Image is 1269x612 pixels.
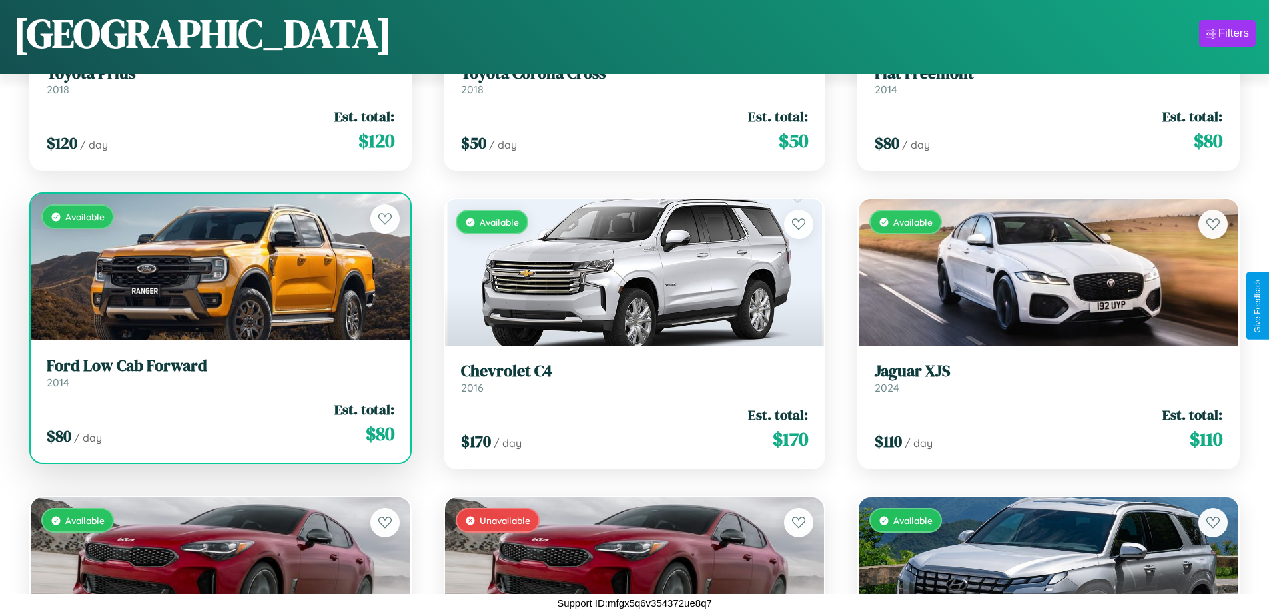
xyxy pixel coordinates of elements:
[461,132,486,154] span: $ 50
[905,436,933,450] span: / day
[358,127,394,154] span: $ 120
[489,138,517,151] span: / day
[461,430,491,452] span: $ 170
[773,426,808,452] span: $ 170
[480,216,519,228] span: Available
[334,107,394,126] span: Est. total:
[366,420,394,447] span: $ 80
[875,362,1222,381] h3: Jaguar XJS
[557,594,712,612] p: Support ID: mfgx5q6v354372ue8q7
[494,436,522,450] span: / day
[875,430,902,452] span: $ 110
[80,138,108,151] span: / day
[461,83,484,96] span: 2018
[461,64,809,97] a: Toyota Corolla Cross2018
[65,515,105,526] span: Available
[47,356,394,376] h3: Ford Low Cab Forward
[748,107,808,126] span: Est. total:
[47,83,69,96] span: 2018
[480,515,530,526] span: Unavailable
[461,381,484,394] span: 2016
[65,211,105,222] span: Available
[1199,20,1256,47] button: Filters
[47,376,69,389] span: 2014
[461,362,809,381] h3: Chevrolet C4
[47,64,394,97] a: Toyota Prius2018
[47,132,77,154] span: $ 120
[47,356,394,389] a: Ford Low Cab Forward2014
[461,362,809,394] a: Chevrolet C42016
[1253,279,1262,333] div: Give Feedback
[875,381,899,394] span: 2024
[902,138,930,151] span: / day
[875,64,1222,97] a: Fiat Freemont2014
[1162,107,1222,126] span: Est. total:
[875,362,1222,394] a: Jaguar XJS2024
[13,6,392,61] h1: [GEOGRAPHIC_DATA]
[893,515,933,526] span: Available
[74,431,102,444] span: / day
[748,405,808,424] span: Est. total:
[1218,27,1249,40] div: Filters
[47,425,71,447] span: $ 80
[1190,426,1222,452] span: $ 110
[779,127,808,154] span: $ 50
[1194,127,1222,154] span: $ 80
[334,400,394,419] span: Est. total:
[875,132,899,154] span: $ 80
[875,83,897,96] span: 2014
[893,216,933,228] span: Available
[1162,405,1222,424] span: Est. total:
